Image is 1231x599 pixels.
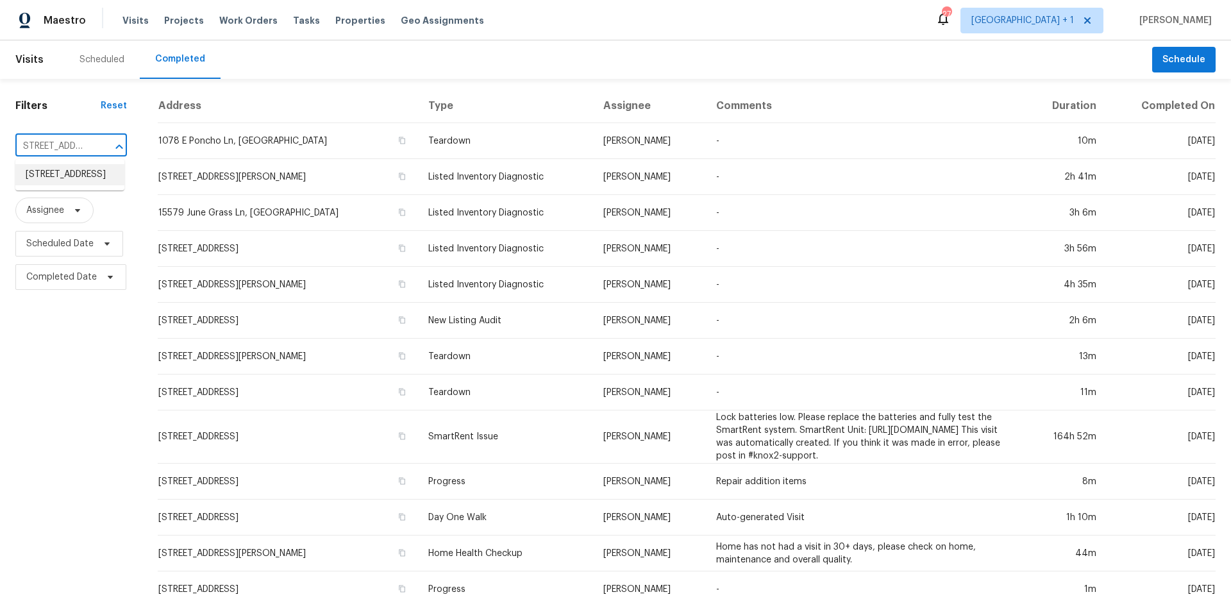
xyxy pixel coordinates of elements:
[401,14,484,27] span: Geo Assignments
[158,123,418,159] td: 1078 E Poncho Ln, [GEOGRAPHIC_DATA]
[1107,500,1216,536] td: [DATE]
[26,204,64,217] span: Assignee
[158,464,418,500] td: [STREET_ADDRESS]
[593,375,706,410] td: [PERSON_NAME]
[1107,410,1216,464] td: [DATE]
[706,339,1023,375] td: -
[1107,231,1216,267] td: [DATE]
[593,267,706,303] td: [PERSON_NAME]
[396,314,408,326] button: Copy Address
[706,410,1023,464] td: Lock batteries low. Please replace the batteries and fully test the SmartRent system. SmartRent U...
[418,464,593,500] td: Progress
[418,500,593,536] td: Day One Walk
[158,500,418,536] td: [STREET_ADDRESS]
[593,123,706,159] td: [PERSON_NAME]
[706,89,1023,123] th: Comments
[1107,89,1216,123] th: Completed On
[396,475,408,487] button: Copy Address
[706,500,1023,536] td: Auto-generated Visit
[1023,536,1107,571] td: 44m
[593,536,706,571] td: [PERSON_NAME]
[155,53,205,65] div: Completed
[418,339,593,375] td: Teardown
[1023,231,1107,267] td: 3h 56m
[1023,195,1107,231] td: 3h 6m
[418,123,593,159] td: Teardown
[1162,52,1205,68] span: Schedule
[15,164,124,185] li: [STREET_ADDRESS]
[1107,267,1216,303] td: [DATE]
[164,14,204,27] span: Projects
[593,159,706,195] td: [PERSON_NAME]
[1107,195,1216,231] td: [DATE]
[418,303,593,339] td: New Listing Audit
[158,267,418,303] td: [STREET_ADDRESS][PERSON_NAME]
[1023,375,1107,410] td: 11m
[219,14,278,27] span: Work Orders
[158,231,418,267] td: [STREET_ADDRESS]
[418,195,593,231] td: Listed Inventory Diagnostic
[971,14,1074,27] span: [GEOGRAPHIC_DATA] + 1
[122,14,149,27] span: Visits
[706,464,1023,500] td: Repair addition items
[396,135,408,146] button: Copy Address
[418,536,593,571] td: Home Health Checkup
[26,271,97,283] span: Completed Date
[396,511,408,523] button: Copy Address
[293,16,320,25] span: Tasks
[418,375,593,410] td: Teardown
[418,231,593,267] td: Listed Inventory Diagnostic
[1107,375,1216,410] td: [DATE]
[593,231,706,267] td: [PERSON_NAME]
[942,8,951,21] div: 27
[1152,47,1216,73] button: Schedule
[15,46,44,74] span: Visits
[593,89,706,123] th: Assignee
[158,339,418,375] td: [STREET_ADDRESS][PERSON_NAME]
[158,303,418,339] td: [STREET_ADDRESS]
[706,536,1023,571] td: Home has not had a visit in 30+ days, please check on home, maintenance and overall quality.
[1023,89,1107,123] th: Duration
[1023,267,1107,303] td: 4h 35m
[396,583,408,595] button: Copy Address
[418,410,593,464] td: SmartRent Issue
[396,350,408,362] button: Copy Address
[706,375,1023,410] td: -
[1107,464,1216,500] td: [DATE]
[1107,303,1216,339] td: [DATE]
[1023,410,1107,464] td: 164h 52m
[418,267,593,303] td: Listed Inventory Diagnostic
[158,159,418,195] td: [STREET_ADDRESS][PERSON_NAME]
[1023,159,1107,195] td: 2h 41m
[1023,303,1107,339] td: 2h 6m
[158,375,418,410] td: [STREET_ADDRESS]
[706,231,1023,267] td: -
[593,464,706,500] td: [PERSON_NAME]
[101,99,127,112] div: Reset
[706,159,1023,195] td: -
[418,159,593,195] td: Listed Inventory Diagnostic
[80,53,124,66] div: Scheduled
[396,278,408,290] button: Copy Address
[396,386,408,398] button: Copy Address
[1023,339,1107,375] td: 13m
[1134,14,1212,27] span: [PERSON_NAME]
[706,195,1023,231] td: -
[593,500,706,536] td: [PERSON_NAME]
[418,89,593,123] th: Type
[593,410,706,464] td: [PERSON_NAME]
[593,195,706,231] td: [PERSON_NAME]
[1107,123,1216,159] td: [DATE]
[158,195,418,231] td: 15579 June Grass Ln, [GEOGRAPHIC_DATA]
[1023,123,1107,159] td: 10m
[396,430,408,442] button: Copy Address
[396,171,408,182] button: Copy Address
[1023,464,1107,500] td: 8m
[335,14,385,27] span: Properties
[706,267,1023,303] td: -
[1023,500,1107,536] td: 1h 10m
[158,89,418,123] th: Address
[396,207,408,218] button: Copy Address
[593,303,706,339] td: [PERSON_NAME]
[1107,339,1216,375] td: [DATE]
